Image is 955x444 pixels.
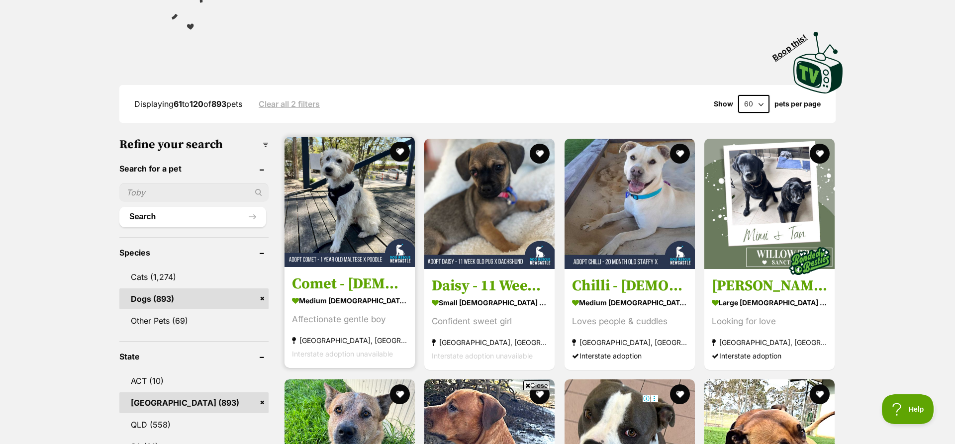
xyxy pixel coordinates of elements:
span: Boop this! [771,26,817,62]
a: Chilli - [DEMOGRAPHIC_DATA] Staffy X medium [DEMOGRAPHIC_DATA] Dog Loves people & cuddles [GEOGRA... [565,269,695,370]
a: ACT (10) [119,370,269,391]
strong: 120 [190,99,203,109]
a: Boop this! [793,23,843,95]
a: Dogs (893) [119,288,269,309]
img: bonded besties [785,236,835,286]
strong: medium [DEMOGRAPHIC_DATA] Dog [292,293,407,308]
button: favourite [810,144,830,164]
div: Confident sweet girl [432,315,547,328]
h3: Comet - [DEMOGRAPHIC_DATA] Maltese X Poodle [292,274,407,293]
strong: [GEOGRAPHIC_DATA], [GEOGRAPHIC_DATA] [432,336,547,349]
iframe: Help Scout Beacon - Open [882,394,935,424]
a: Comet - [DEMOGRAPHIC_DATA] Maltese X Poodle medium [DEMOGRAPHIC_DATA] Dog Affectionate gentle boy... [285,267,415,368]
a: Other Pets (69) [119,310,269,331]
img: PetRescue TV logo [793,32,843,93]
strong: [GEOGRAPHIC_DATA], [GEOGRAPHIC_DATA] [292,334,407,347]
span: Interstate adoption unavailable [292,350,393,358]
header: Species [119,248,269,257]
strong: 893 [211,99,226,109]
strong: large [DEMOGRAPHIC_DATA] Dog [712,295,827,310]
img: Chilli - 20 Month Old Staffy X - American Staffordshire Terrier Dog [565,139,695,269]
input: Toby [119,183,269,202]
span: Close [523,380,550,390]
button: favourite [390,142,410,162]
span: Interstate adoption unavailable [432,352,533,360]
strong: [GEOGRAPHIC_DATA], [GEOGRAPHIC_DATA] [572,336,687,349]
span: Show [714,100,733,108]
div: Interstate adoption [712,349,827,362]
div: Loves people & cuddles [572,315,687,328]
strong: small [DEMOGRAPHIC_DATA] Dog [432,295,547,310]
h3: Refine your search [119,138,269,152]
img: Comet - 1 Year Old Maltese X Poodle - Maltese x Poodle Dog [285,137,415,267]
button: favourite [670,384,690,404]
a: [GEOGRAPHIC_DATA] (893) [119,392,269,413]
h3: Chilli - [DEMOGRAPHIC_DATA] Staffy X [572,276,687,295]
strong: 61 [174,99,182,109]
a: Cats (1,274) [119,266,269,287]
a: Daisy - 11 Week Old Pug X Dachshund small [DEMOGRAPHIC_DATA] Dog Confident sweet girl [GEOGRAPHIC... [424,269,555,370]
span: Displaying to of pets [134,99,242,109]
iframe: Advertisement [296,394,659,439]
h3: [PERSON_NAME] [712,276,827,295]
div: Looking for love [712,315,827,328]
img: Mimi - Labrador Retriever Dog [704,139,835,269]
button: Search [119,207,266,227]
h3: Daisy - 11 Week Old Pug X Dachshund [432,276,547,295]
strong: medium [DEMOGRAPHIC_DATA] Dog [572,295,687,310]
a: Clear all 2 filters [259,99,320,108]
header: State [119,352,269,361]
a: QLD (558) [119,414,269,435]
div: Affectionate gentle boy [292,313,407,326]
a: [PERSON_NAME] large [DEMOGRAPHIC_DATA] Dog Looking for love [GEOGRAPHIC_DATA], [GEOGRAPHIC_DATA] ... [704,269,835,370]
img: Daisy - 11 Week Old Pug X Dachshund - Pug x Dachshund Dog [424,139,555,269]
header: Search for a pet [119,164,269,173]
button: favourite [810,384,830,404]
button: favourite [670,144,690,164]
strong: [GEOGRAPHIC_DATA], [GEOGRAPHIC_DATA] [712,336,827,349]
button: favourite [390,384,410,404]
label: pets per page [774,100,821,108]
div: Interstate adoption [572,349,687,362]
button: favourite [530,144,550,164]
